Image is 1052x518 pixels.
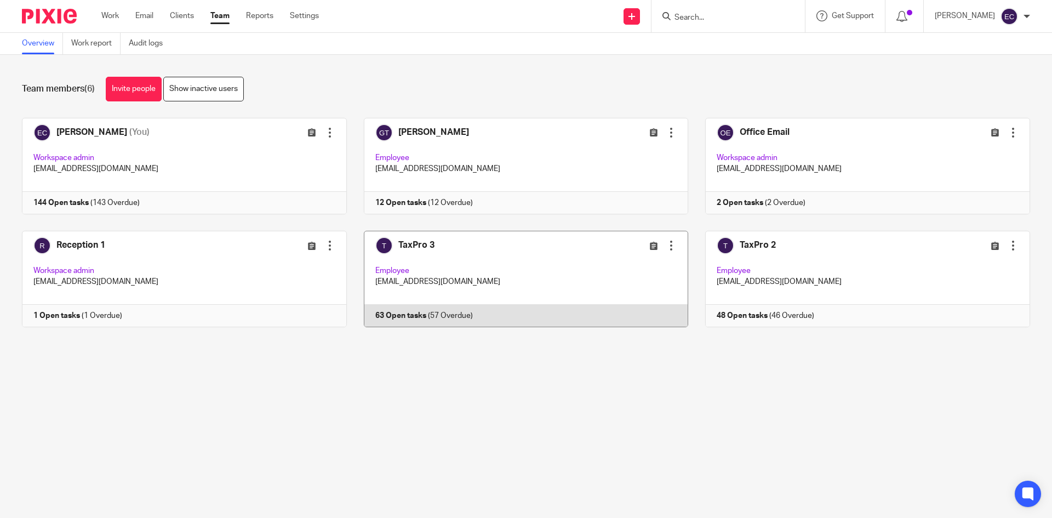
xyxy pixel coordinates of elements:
a: Clients [170,10,194,21]
span: (6) [84,84,95,93]
img: Pixie [22,9,77,24]
a: Team [210,10,230,21]
a: Overview [22,33,63,54]
input: Search [673,13,772,23]
a: Settings [290,10,319,21]
h1: Team members [22,83,95,95]
a: Email [135,10,153,21]
a: Show inactive users [163,77,244,101]
a: Work report [71,33,121,54]
a: Audit logs [129,33,171,54]
p: [PERSON_NAME] [935,10,995,21]
span: Get Support [832,12,874,20]
a: Work [101,10,119,21]
a: Invite people [106,77,162,101]
a: Reports [246,10,273,21]
img: svg%3E [1000,8,1018,25]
